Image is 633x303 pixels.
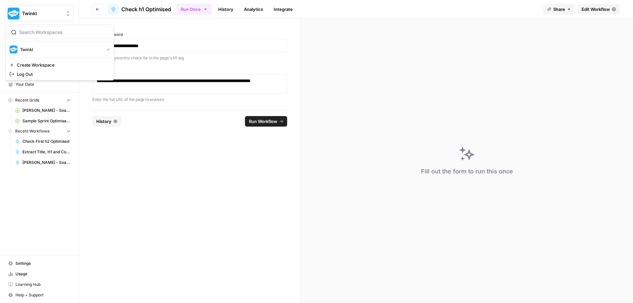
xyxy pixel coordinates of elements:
img: Twinkl Logo [10,45,17,53]
button: Workspace: Twinkl [5,5,74,22]
span: Log Out [17,71,107,77]
button: Run Workflow [245,116,287,127]
span: Recent Grids [15,97,39,103]
button: Help + Support [5,290,74,300]
p: Enter the full URL of the page to analyze [92,96,287,103]
button: Share [543,4,575,15]
div: Workspace: Twinkl [5,24,114,80]
a: [PERSON_NAME] - Search and list top 3 Grid [12,105,74,116]
a: Check First h2 Optimised [12,136,74,147]
a: Integrate [270,4,297,15]
a: Edit Workflow [578,4,620,15]
div: Fill out the form to run this once [421,167,513,176]
a: Analytics [240,4,267,15]
label: Target Keyword [92,32,287,38]
span: Edit Workflow [582,6,610,13]
span: Learning Hub [15,282,71,288]
label: Page URL [92,67,287,73]
span: Recent Workflows [15,128,49,134]
input: Search Workspaces [19,29,108,36]
a: Your Data [5,79,74,90]
span: Twinkl [20,46,101,53]
button: Run Once [176,4,212,15]
a: Sample Sprint Optimisations Check [12,116,74,126]
span: Sample Sprint Optimisations Check [22,118,71,124]
a: Extract Title, H1 and Copy [12,147,74,157]
button: Recent Grids [5,95,74,105]
span: Your Data [15,81,71,87]
a: History [214,4,237,15]
a: Learning Hub [5,279,74,290]
span: Settings [15,260,71,266]
span: History [96,118,111,125]
a: Create Workspace [7,60,112,70]
a: [PERSON_NAME] - Search and list top 3 [12,157,74,168]
span: [PERSON_NAME] - Search and list top 3 [22,160,71,166]
span: Share [553,6,565,13]
a: Settings [5,258,74,269]
span: [PERSON_NAME] - Search and list top 3 Grid [22,107,71,113]
span: Help + Support [15,292,71,298]
a: Log Out [7,70,112,79]
span: Usage [15,271,71,277]
span: Extract Title, H1 and Copy [22,149,71,155]
a: Check h1 Optimised [108,4,171,15]
img: Twinkl Logo [8,8,19,19]
a: Usage [5,269,74,279]
span: Check h1 Optimised [121,5,171,13]
button: Recent Workflows [5,126,74,136]
span: Create Workspace [17,62,107,68]
span: Twinkl [22,10,62,17]
p: Enter the keyword to check for in the page's H1 tag [92,55,287,61]
button: History [92,116,121,127]
span: Check First h2 Optimised [22,138,71,144]
span: Run Workflow [249,118,277,125]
